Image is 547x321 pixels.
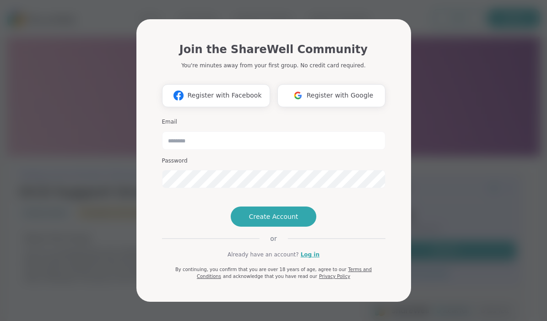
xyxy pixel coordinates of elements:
img: ShareWell Logomark [170,87,187,104]
span: Create Account [249,212,298,221]
h3: Password [162,157,385,165]
a: Privacy Policy [319,274,350,279]
span: Already have an account? [227,250,299,259]
span: Register with Google [307,91,374,100]
button: Register with Facebook [162,84,270,107]
h1: Join the ShareWell Community [179,41,368,58]
span: or [259,234,287,243]
a: Log in [301,250,320,259]
p: You're minutes away from your first group. No credit card required. [181,61,365,70]
span: By continuing, you confirm that you are over 18 years of age, agree to our [175,267,347,272]
span: and acknowledge that you have read our [223,274,317,279]
span: Register with Facebook [187,91,261,100]
h3: Email [162,118,385,126]
img: ShareWell Logomark [289,87,307,104]
button: Create Account [231,207,317,227]
button: Register with Google [277,84,385,107]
